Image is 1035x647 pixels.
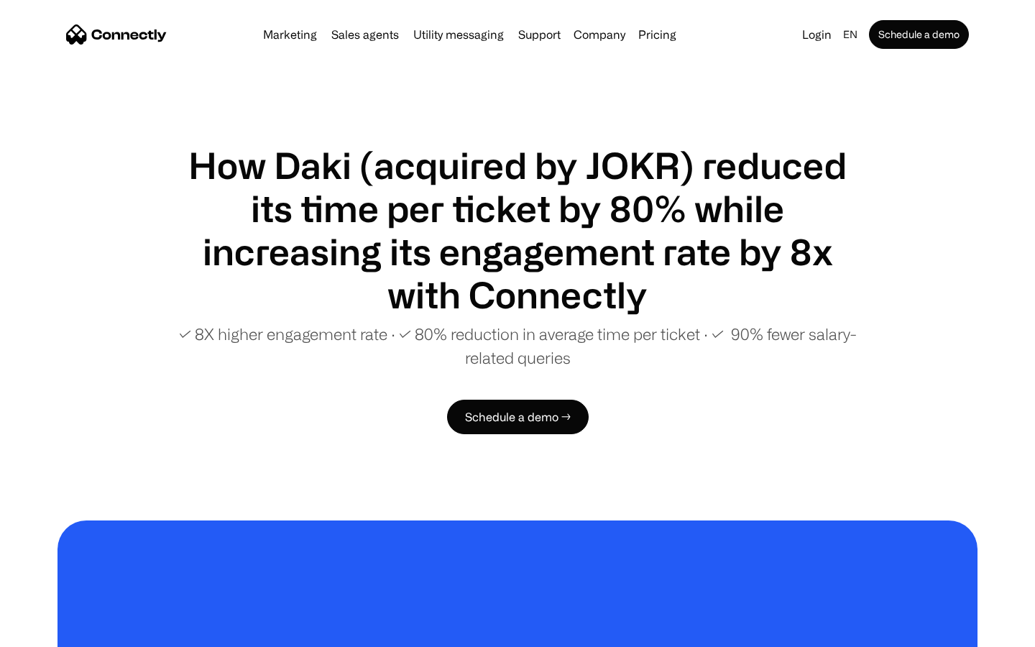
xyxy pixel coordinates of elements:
[447,400,589,434] a: Schedule a demo →
[512,29,566,40] a: Support
[326,29,405,40] a: Sales agents
[869,20,969,49] a: Schedule a demo
[843,24,857,45] div: en
[14,620,86,642] aside: Language selected: English
[569,24,630,45] div: Company
[66,24,167,45] a: home
[837,24,866,45] div: en
[172,144,862,316] h1: How Daki (acquired by JOKR) reduced its time per ticket by 80% while increasing its engagement ra...
[172,322,862,370] p: ✓ 8X higher engagement rate ∙ ✓ 80% reduction in average time per ticket ∙ ✓ 90% fewer salary-rel...
[574,24,625,45] div: Company
[408,29,510,40] a: Utility messaging
[29,622,86,642] ul: Language list
[796,24,837,45] a: Login
[632,29,682,40] a: Pricing
[257,29,323,40] a: Marketing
